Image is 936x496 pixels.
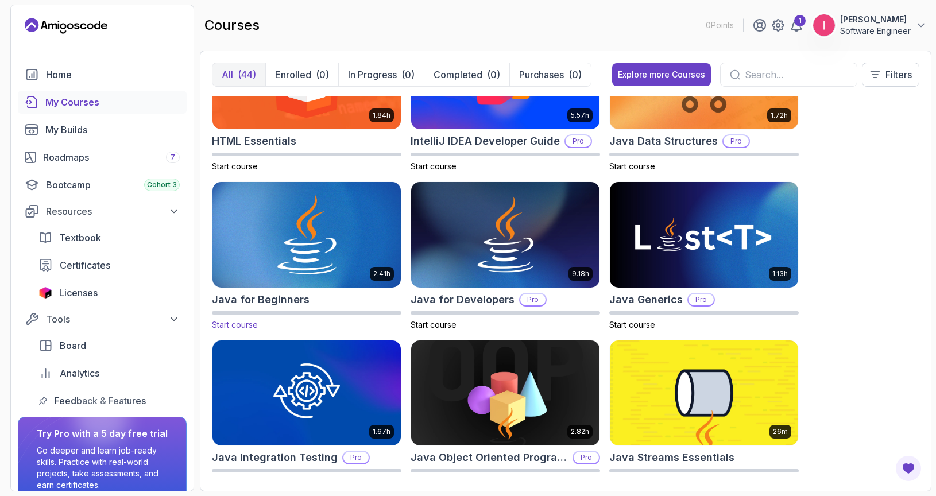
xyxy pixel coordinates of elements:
[32,334,187,357] a: board
[706,20,734,31] p: 0 Points
[212,340,401,446] img: Java Integration Testing card
[862,63,919,87] button: Filters
[316,68,329,82] div: (0)
[794,15,806,26] div: 1
[212,292,310,308] h2: Java for Beginners
[895,455,922,482] button: Open Feedback Button
[45,123,180,137] div: My Builds
[60,366,99,380] span: Analytics
[813,14,927,37] button: user profile image[PERSON_NAME]Software Engineer
[610,182,798,288] img: Java Generics card
[147,180,177,189] span: Cohort 3
[60,339,86,352] span: Board
[609,449,734,466] h2: Java Streams Essentials
[885,68,912,82] p: Filters
[204,16,260,34] h2: courses
[46,204,180,218] div: Resources
[212,161,258,171] span: Start course
[571,427,589,436] p: 2.82h
[771,111,788,120] p: 1.72h
[689,294,714,305] p: Pro
[411,478,457,487] span: Start course
[572,269,589,278] p: 9.18h
[275,68,311,82] p: Enrolled
[411,340,599,446] img: Java Object Oriented Programming card
[46,312,180,326] div: Tools
[571,111,589,120] p: 5.57h
[773,427,788,436] p: 26m
[411,161,457,171] span: Start course
[32,254,187,277] a: certificates
[222,68,233,82] p: All
[208,180,405,290] img: Java for Beginners card
[18,146,187,169] a: roadmaps
[46,178,180,192] div: Bootcamp
[411,320,457,330] span: Start course
[32,281,187,304] a: licenses
[519,68,564,82] p: Purchases
[38,287,52,299] img: jetbrains icon
[813,14,835,36] img: user profile image
[212,133,296,149] h2: HTML Essentials
[43,150,180,164] div: Roadmaps
[609,292,683,308] h2: Java Generics
[840,25,911,37] p: Software Engineer
[59,286,98,300] span: Licenses
[509,63,591,86] button: Purchases(0)
[434,68,482,82] p: Completed
[338,63,424,86] button: In Progress(0)
[238,68,256,82] div: (44)
[411,292,515,308] h2: Java for Developers
[55,394,146,408] span: Feedback & Features
[373,269,390,278] p: 2.41h
[18,309,187,330] button: Tools
[411,182,599,288] img: Java for Developers card
[32,389,187,412] a: feedback
[18,118,187,141] a: builds
[566,135,591,147] p: Pro
[212,63,265,86] button: All(44)
[343,452,369,463] p: Pro
[348,68,397,82] p: In Progress
[411,449,568,466] h2: Java Object Oriented Programming
[840,14,911,25] p: [PERSON_NAME]
[401,68,415,82] div: (0)
[487,68,500,82] div: (0)
[724,135,749,147] p: Pro
[60,258,110,272] span: Certificates
[212,478,258,487] span: Start course
[612,63,711,86] button: Explore more Courses
[618,69,705,80] div: Explore more Courses
[772,269,788,278] p: 1.13h
[609,478,655,487] span: Start course
[212,449,338,466] h2: Java Integration Testing
[212,320,258,330] span: Start course
[32,226,187,249] a: textbook
[59,231,101,245] span: Textbook
[37,445,168,491] p: Go deeper and learn job-ready skills. Practice with real-world projects, take assessments, and ea...
[609,320,655,330] span: Start course
[25,17,107,35] a: Landing page
[411,133,560,149] h2: IntelliJ IDEA Developer Guide
[45,95,180,109] div: My Courses
[18,63,187,86] a: home
[424,63,509,86] button: Completed(0)
[18,173,187,196] a: bootcamp
[568,68,582,82] div: (0)
[790,18,803,32] a: 1
[745,68,848,82] input: Search...
[171,153,175,162] span: 7
[609,133,718,149] h2: Java Data Structures
[373,427,390,436] p: 1.67h
[373,111,390,120] p: 1.84h
[18,91,187,114] a: courses
[609,161,655,171] span: Start course
[18,201,187,222] button: Resources
[574,452,599,463] p: Pro
[32,362,187,385] a: analytics
[520,294,546,305] p: Pro
[610,340,798,446] img: Java Streams Essentials card
[265,63,338,86] button: Enrolled(0)
[46,68,180,82] div: Home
